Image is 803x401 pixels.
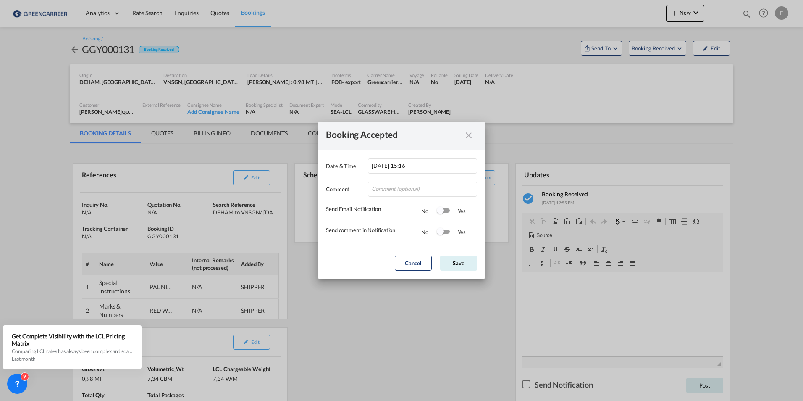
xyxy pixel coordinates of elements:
input: Enter Date & Time [368,158,477,174]
label: Date & Time [326,162,364,170]
button: Save [440,256,477,271]
body: Editor, editor2 [8,8,192,17]
md-switch: Switch 1 [437,205,449,217]
md-dialog: Date & ... [318,122,485,279]
div: Send comment in Notification [326,226,421,238]
md-switch: Switch 2 [437,226,449,238]
div: No [421,207,437,215]
div: No [421,228,437,236]
div: Send Email Notification [326,205,421,217]
div: Yes [449,228,466,236]
label: Comment [326,185,364,193]
div: Yes [449,207,466,215]
md-icon: icon-close fg-AAA8AD cursor [464,134,474,144]
button: Cancel [395,256,432,271]
div: Booking Accepted [326,131,462,141]
input: Comment (optional) [368,182,477,197]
